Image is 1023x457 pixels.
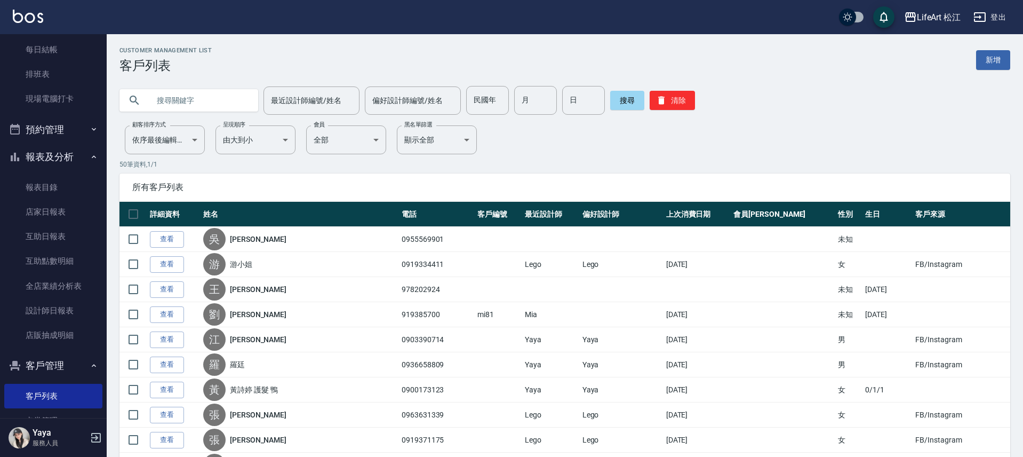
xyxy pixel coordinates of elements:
[150,332,184,348] a: 查看
[862,377,913,403] td: 0/1/1
[223,121,245,129] label: 呈現順序
[119,47,212,54] h2: Customer Management List
[522,252,580,277] td: Lego
[475,202,522,227] th: 客戶編號
[835,352,862,377] td: 男
[399,227,475,252] td: 0955569901
[147,202,201,227] th: 詳細資料
[522,302,580,327] td: Mia
[33,438,87,448] p: 服務人員
[4,224,102,249] a: 互助日報表
[610,91,644,110] button: 搜尋
[4,323,102,348] a: 店販抽成明細
[835,302,862,327] td: 未知
[399,428,475,453] td: 0919371175
[203,303,226,326] div: 劉
[150,306,184,323] a: 查看
[399,352,475,377] td: 0936658809
[862,302,913,327] td: [DATE]
[580,327,664,352] td: Yaya
[475,302,522,327] td: mi81
[314,121,325,129] label: 會員
[203,253,226,275] div: 游
[913,327,1010,352] td: FB/Instagram
[399,277,475,302] td: 978202924
[4,143,102,171] button: 報表及分析
[862,277,913,302] td: [DATE]
[913,403,1010,428] td: FB/Instagram
[4,37,102,62] a: 每日結帳
[132,182,997,193] span: 所有客戶列表
[230,309,286,320] a: [PERSON_NAME]
[650,91,695,110] button: 清除
[835,227,862,252] td: 未知
[664,252,731,277] td: [DATE]
[522,428,580,453] td: Lego
[913,352,1010,377] td: FB/Instagram
[399,252,475,277] td: 0919334411
[230,384,278,395] a: 黃詩婷 護髮 鴨
[399,377,475,403] td: 0900173123
[119,160,1010,169] p: 50 筆資料, 1 / 1
[580,252,664,277] td: Lego
[835,327,862,352] td: 男
[664,327,731,352] td: [DATE]
[4,249,102,273] a: 互助點數明細
[150,432,184,448] a: 查看
[580,202,664,227] th: 偏好設計師
[969,7,1010,27] button: 登出
[4,352,102,380] button: 客戶管理
[230,234,286,245] a: [PERSON_NAME]
[404,121,432,129] label: 黑名單篩選
[201,202,399,227] th: 姓名
[230,334,286,345] a: [PERSON_NAME]
[522,403,580,428] td: Lego
[862,202,913,227] th: 生日
[150,256,184,273] a: 查看
[731,202,835,227] th: 會員[PERSON_NAME]
[230,284,286,295] a: [PERSON_NAME]
[4,408,102,433] a: 卡券管理
[230,259,252,270] a: 游小姐
[150,357,184,373] a: 查看
[230,409,286,420] a: [PERSON_NAME]
[580,377,664,403] td: Yaya
[33,428,87,438] h5: Yaya
[125,125,205,154] div: 依序最後編輯時間
[4,86,102,111] a: 現場電腦打卡
[835,428,862,453] td: 女
[306,125,386,154] div: 全部
[132,121,166,129] label: 顧客排序方式
[150,281,184,298] a: 查看
[580,352,664,377] td: Yaya
[873,6,894,28] button: save
[119,58,212,73] h3: 客戶列表
[203,328,226,351] div: 江
[913,202,1010,227] th: 客戶來源
[203,278,226,301] div: 王
[522,377,580,403] td: Yaya
[664,352,731,377] td: [DATE]
[900,6,965,28] button: LifeArt 松江
[4,175,102,200] a: 報表目錄
[580,428,664,453] td: Lego
[399,403,475,428] td: 0963631339
[664,202,731,227] th: 上次消費日期
[913,252,1010,277] td: FB/Instagram
[835,377,862,403] td: 女
[4,274,102,298] a: 全店業績分析表
[4,200,102,224] a: 店家日報表
[230,359,245,370] a: 羅廷
[4,116,102,144] button: 預約管理
[522,352,580,377] td: Yaya
[230,435,286,445] a: [PERSON_NAME]
[4,62,102,86] a: 排班表
[150,231,184,248] a: 查看
[150,382,184,398] a: 查看
[399,202,475,227] th: 電話
[397,125,477,154] div: 顯示全部
[664,428,731,453] td: [DATE]
[150,407,184,423] a: 查看
[976,50,1010,70] a: 新增
[664,377,731,403] td: [DATE]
